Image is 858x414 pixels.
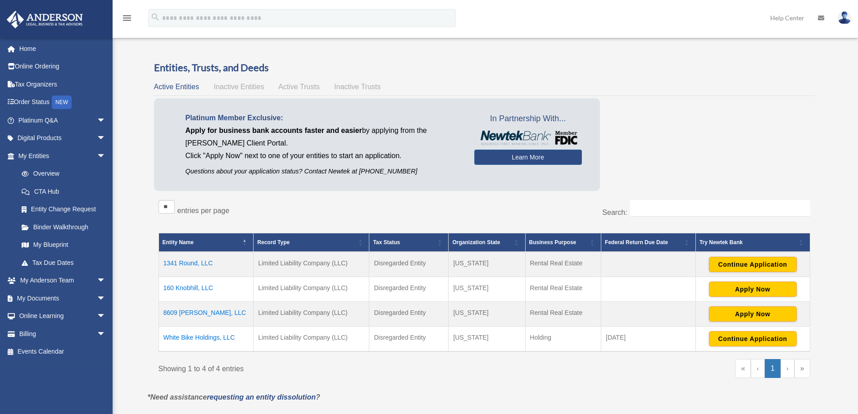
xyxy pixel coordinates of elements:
[605,239,668,246] span: Federal Return Due Date
[13,236,115,254] a: My Blueprint
[254,327,369,352] td: Limited Liability Company (LLC)
[751,359,765,378] a: Previous
[150,12,160,22] i: search
[6,272,119,290] a: My Anderson Teamarrow_drop_down
[6,75,119,93] a: Tax Organizers
[163,239,194,246] span: Entity Name
[6,111,119,129] a: Platinum Q&Aarrow_drop_down
[159,302,254,327] td: 8609 [PERSON_NAME], LLC
[735,359,751,378] a: First
[838,11,851,24] img: User Pic
[334,83,381,91] span: Inactive Trusts
[479,131,577,145] img: NewtekBankLogoSM.png
[709,282,797,297] button: Apply Now
[122,13,132,23] i: menu
[52,96,72,109] div: NEW
[177,207,230,214] label: entries per page
[254,302,369,327] td: Limited Liability Company (LLC)
[159,277,254,302] td: 160 Knobhill, LLC
[369,277,449,302] td: Disregarded Entity
[373,239,400,246] span: Tax Status
[257,239,290,246] span: Record Type
[525,277,601,302] td: Rental Real Estate
[97,129,115,148] span: arrow_drop_down
[369,327,449,352] td: Disregarded Entity
[159,252,254,277] td: 1341 Round, LLC
[97,289,115,308] span: arrow_drop_down
[474,150,582,165] a: Learn More
[254,233,369,252] th: Record Type: Activate to sort
[186,124,461,150] p: by applying from the [PERSON_NAME] Client Portal.
[709,257,797,272] button: Continue Application
[6,40,119,58] a: Home
[97,325,115,343] span: arrow_drop_down
[369,233,449,252] th: Tax Status: Activate to sort
[449,277,525,302] td: [US_STATE]
[6,93,119,112] a: Order StatusNEW
[474,112,582,126] span: In Partnership With...
[525,327,601,352] td: Holding
[159,359,478,375] div: Showing 1 to 4 of 4 entries
[13,200,115,218] a: Entity Change Request
[709,306,797,322] button: Apply Now
[601,233,696,252] th: Federal Return Due Date: Activate to sort
[452,239,500,246] span: Organization State
[449,327,525,352] td: [US_STATE]
[6,343,119,361] a: Events Calendar
[159,233,254,252] th: Entity Name: Activate to invert sorting
[695,233,810,252] th: Try Newtek Bank : Activate to sort
[449,302,525,327] td: [US_STATE]
[97,111,115,130] span: arrow_drop_down
[794,359,810,378] a: Last
[601,327,696,352] td: [DATE]
[781,359,794,378] a: Next
[709,331,797,346] button: Continue Application
[13,182,115,200] a: CTA Hub
[154,83,199,91] span: Active Entities
[6,58,119,76] a: Online Ordering
[765,359,781,378] a: 1
[6,129,119,147] a: Digital Productsarrow_drop_down
[13,254,115,272] a: Tax Due Dates
[525,233,601,252] th: Business Purpose: Activate to sort
[254,277,369,302] td: Limited Liability Company (LLC)
[207,393,316,401] a: requesting an entity dissolution
[6,325,119,343] a: Billingarrow_drop_down
[254,252,369,277] td: Limited Liability Company (LLC)
[449,233,525,252] th: Organization State: Activate to sort
[525,252,601,277] td: Rental Real Estate
[186,166,461,177] p: Questions about your application status? Contact Newtek at [PHONE_NUMBER]
[97,272,115,290] span: arrow_drop_down
[154,61,815,75] h3: Entities, Trusts, and Deeds
[13,218,115,236] a: Binder Walkthrough
[699,237,796,248] div: Try Newtek Bank
[6,307,119,325] a: Online Learningarrow_drop_down
[369,302,449,327] td: Disregarded Entity
[186,150,461,162] p: Click "Apply Now" next to one of your entities to start an application.
[6,147,115,165] a: My Entitiesarrow_drop_down
[449,252,525,277] td: [US_STATE]
[602,209,627,216] label: Search:
[122,16,132,23] a: menu
[186,112,461,124] p: Platinum Member Exclusive:
[369,252,449,277] td: Disregarded Entity
[13,165,110,183] a: Overview
[97,147,115,165] span: arrow_drop_down
[148,393,320,401] em: *Need assistance ?
[159,327,254,352] td: White Bike Holdings, LLC
[4,11,86,28] img: Anderson Advisors Platinum Portal
[213,83,264,91] span: Inactive Entities
[529,239,577,246] span: Business Purpose
[6,289,119,307] a: My Documentsarrow_drop_down
[97,307,115,326] span: arrow_drop_down
[186,127,362,134] span: Apply for business bank accounts faster and easier
[525,302,601,327] td: Rental Real Estate
[278,83,320,91] span: Active Trusts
